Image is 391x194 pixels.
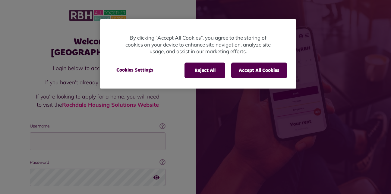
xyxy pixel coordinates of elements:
[100,19,296,89] div: Privacy
[109,63,161,78] button: Cookies Settings
[124,34,272,55] p: By clicking “Accept All Cookies”, you agree to the storing of cookies on your device to enhance s...
[100,19,296,89] div: Cookie banner
[231,63,287,78] button: Accept All Cookies
[184,63,225,78] button: Reject All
